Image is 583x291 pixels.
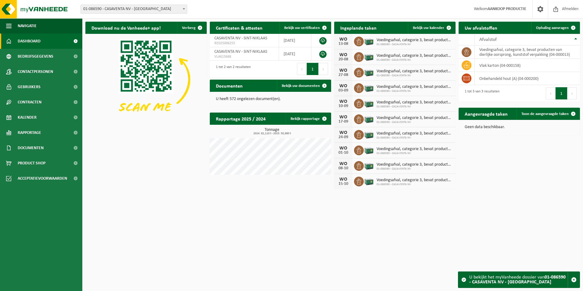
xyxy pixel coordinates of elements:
span: Bedrijfsgegevens [18,49,53,64]
img: PB-LB-0680-HPE-GN-01 [364,145,374,155]
div: 15-10 [337,182,349,186]
span: 01-086590 - CASAVENTA NV [377,43,452,46]
img: PB-LB-0680-HPE-GN-01 [364,82,374,93]
div: WO [337,177,349,182]
h2: Download nu de Vanheede+ app! [85,22,167,34]
img: PB-LB-0680-HPE-GN-01 [364,67,374,77]
span: Voedingsafval, categorie 3, bevat producten van dierlijke oorsprong, kunststof v... [377,131,452,136]
button: Next [319,63,328,75]
span: CASAVENTA NV - SINT-NIKLAAS [214,49,267,54]
img: PB-LB-0680-HPE-GN-01 [364,113,374,124]
span: 01-086590 - CASAVENTA NV [377,167,452,171]
a: Bekijk uw documenten [277,80,331,92]
td: vlak karton (04-000158) [475,59,580,72]
span: Bekijk uw certificaten [284,26,320,30]
img: Download de VHEPlus App [85,34,207,125]
button: 1 [556,87,567,99]
span: Voedingsafval, categorie 3, bevat producten van dierlijke oorsprong, kunststof v... [377,147,452,152]
div: 03-09 [337,88,349,93]
span: Contracten [18,95,41,110]
span: 01-086590 - CASAVENTA NV [377,74,452,77]
h2: Aangevraagde taken [459,108,514,120]
span: Voedingsafval, categorie 3, bevat producten van dierlijke oorsprong, kunststof v... [377,116,452,120]
div: 20-08 [337,57,349,62]
h2: Certificaten & attesten [210,22,269,34]
span: Voedingsafval, categorie 3, bevat producten van dierlijke oorsprong, kunststof v... [377,178,452,183]
span: Afvalstof [479,37,497,42]
p: Geen data beschikbaar. [465,125,574,129]
a: Ophaling aanvragen [531,22,579,34]
span: VLA615668 [214,54,274,59]
span: 01-086590 - CASAVENTA NV [377,136,452,140]
div: 10-09 [337,104,349,108]
img: PB-LB-0680-HPE-GN-01 [364,51,374,62]
span: 01-086590 - CASAVENTA NV [377,89,452,93]
h2: Documenten [210,80,249,92]
div: WO [337,52,349,57]
img: PB-LB-0680-HPE-GN-01 [364,129,374,139]
a: Bekijk uw kalender [408,22,455,34]
div: WO [337,161,349,166]
button: Verberg [177,22,206,34]
a: Bekijk uw certificaten [279,22,331,34]
span: 01-086590 - CASAVENTA NV - SINT-NIKLAAS [80,5,187,14]
span: Bekijk uw kalender [413,26,444,30]
td: [DATE] [279,34,311,47]
a: Bekijk rapportage [286,113,331,125]
span: 01-086590 - CASAVENTA NV [377,58,452,62]
span: Product Shop [18,156,45,171]
span: 01-086590 - CASAVENTA NV [377,120,452,124]
div: U bekijkt het myVanheede dossier van [469,272,568,288]
span: Acceptatievoorwaarden [18,171,67,186]
div: 01-10 [337,151,349,155]
span: 01-086590 - CASAVENTA NV [377,105,452,109]
div: WO [337,37,349,42]
span: Contactpersonen [18,64,53,79]
h3: Tonnage [213,128,331,135]
div: 08-10 [337,166,349,171]
div: 24-09 [337,135,349,139]
span: CASAVENTA NV - SINT-NIKLAAS [214,36,267,41]
span: Rapportage [18,125,41,140]
span: Kalender [18,110,37,125]
div: 13-08 [337,42,349,46]
td: [DATE] [279,47,311,61]
button: Previous [546,87,556,99]
img: PB-LB-0680-HPE-GN-01 [364,176,374,186]
span: Voedingsafval, categorie 3, bevat producten van dierlijke oorsprong, kunststof v... [377,69,452,74]
span: Voedingsafval, categorie 3, bevat producten van dierlijke oorsprong, kunststof v... [377,162,452,167]
span: Dashboard [18,34,41,49]
td: voedingsafval, categorie 3, bevat producten van dierlijke oorsprong, kunststof verpakking (04-000... [475,45,580,59]
span: 01-086590 - CASAVENTA NV [377,183,452,186]
span: Voedingsafval, categorie 3, bevat producten van dierlijke oorsprong, kunststof v... [377,100,452,105]
div: WO [337,115,349,120]
div: 1 tot 2 van 2 resultaten [213,62,251,76]
span: 2024: 82,110 t - 2025: 50,980 t [213,132,331,135]
strong: 01-086590 - CASAVENTA NV - [GEOGRAPHIC_DATA] [469,275,566,285]
button: Next [567,87,577,99]
span: 01-086590 - CASAVENTA NV [377,152,452,155]
h2: Rapportage 2025 / 2024 [210,113,272,124]
button: Previous [297,63,307,75]
a: Toon de aangevraagde taken [517,108,579,120]
span: Documenten [18,140,44,156]
span: Bekijk uw documenten [282,84,320,88]
h2: Uw afvalstoffen [459,22,503,34]
div: 17-09 [337,120,349,124]
span: Voedingsafval, categorie 3, bevat producten van dierlijke oorsprong, kunststof v... [377,53,452,58]
span: Toon de aangevraagde taken [521,112,569,116]
img: PB-LB-0680-HPE-GN-01 [364,36,374,46]
div: 27-08 [337,73,349,77]
img: PB-LB-0680-HPE-GN-01 [364,160,374,171]
div: WO [337,68,349,73]
div: WO [337,146,349,151]
img: PB-LB-0680-HPE-GN-01 [364,98,374,108]
span: Voedingsafval, categorie 3, bevat producten van dierlijke oorsprong, kunststof v... [377,38,452,43]
div: WO [337,130,349,135]
span: Navigatie [18,18,37,34]
div: WO [337,84,349,88]
button: 1 [307,63,319,75]
h2: Ingeplande taken [334,22,383,34]
span: 01-086590 - CASAVENTA NV - SINT-NIKLAAS [81,5,187,13]
span: Gebruikers [18,79,41,95]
